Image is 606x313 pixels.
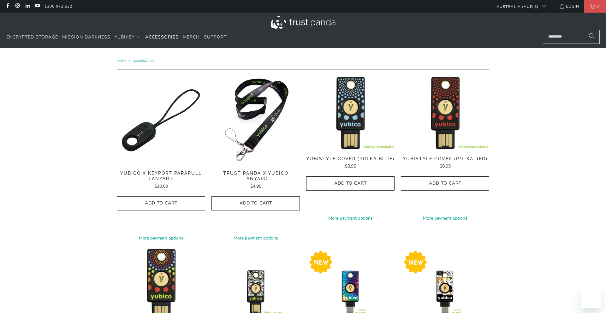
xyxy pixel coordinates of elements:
span: YubiStyle Cover (Polka Blue) [306,156,395,162]
a: Mission Darkness [62,30,110,45]
nav: Translation missing: en.navigation.header.main_nav [6,30,227,45]
span: Mission Darkness [62,34,110,40]
span: Accessories [145,34,179,40]
a: YubiStyle Cover (Polka Red) $8.95 [401,156,489,170]
a: Trust Panda Australia on Facebook [5,4,10,9]
a: More payment options [211,235,300,242]
button: Add to Cart [211,196,300,210]
a: YubiStyle Cover (Polka Blue) $8.95 [306,156,395,170]
a: Trust Panda Australia on YouTube [34,4,40,9]
iframe: Button to launch messaging window [581,288,601,308]
a: Support [204,30,227,45]
span: $10.00 [154,183,168,189]
img: Yubico x Keyport Parapull Lanyard - Trust Panda [117,76,205,164]
button: Add to Cart [401,176,489,191]
span: Add to Cart [218,201,293,206]
img: Trust Panda Australia [271,16,336,29]
a: More payment options [401,215,489,222]
a: Yubico x Keyport Parapull Lanyard $10.00 [117,171,205,190]
button: Add to Cart [306,176,395,191]
span: Home [117,59,127,63]
span: Add to Cart [313,181,388,186]
a: Trust Panda Australia on Instagram [15,4,20,9]
img: YubiStyle Cover (Polka Red) - Trust Panda [401,76,489,150]
input: Search... [543,30,600,44]
a: More payment options [117,235,205,242]
a: Login [559,3,579,10]
summary: YubiKey [115,30,141,45]
a: Trust Panda Australia on LinkedIn [25,4,30,9]
span: Yubico x Keyport Parapull Lanyard [117,171,205,181]
a: 1300 072 632 [45,3,72,10]
a: Home [117,59,128,63]
a: Trust Panda x Yubico Lanyard $4.95 [211,171,300,190]
span: Trust Panda x Yubico Lanyard [211,171,300,181]
span: Support [204,34,227,40]
button: Add to Cart [117,196,205,210]
a: Encrypted Storage [6,30,58,45]
span: YubiKey [115,34,134,40]
span: Add to Cart [407,181,483,186]
a: Accessories [145,30,179,45]
span: Encrypted Storage [6,34,58,40]
span: $4.95 [250,183,261,189]
a: Merch [183,30,200,45]
img: Trust Panda Yubico Lanyard - Trust Panda [211,76,300,164]
a: More payment options [306,215,395,222]
span: $8.95 [345,163,356,169]
span: $8.95 [440,163,451,169]
span: / [129,59,130,63]
img: YubiStyle Cover (Polka Blue) - Trust Panda [306,76,395,150]
button: Search [584,30,600,44]
a: Yubico x Keyport Parapull Lanyard - Trust Panda Yubico x Keyport Parapull Lanyard - Trust Panda [117,76,205,164]
span: Add to Cart [123,201,199,206]
span: Merch [183,34,200,40]
a: Accessories [133,59,154,63]
span: YubiStyle Cover (Polka Red) [401,156,489,162]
